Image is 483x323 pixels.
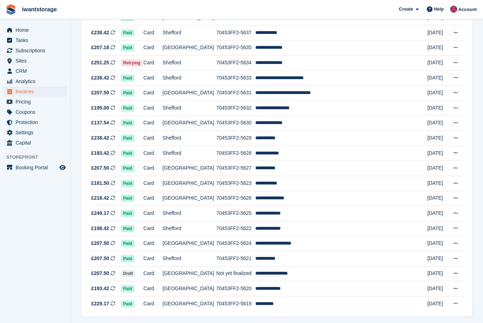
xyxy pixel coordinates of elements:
[58,163,67,172] a: Preview store
[427,70,449,86] td: [DATE]
[216,206,255,221] td: 70453FF2-5625
[91,180,109,187] span: £181.50
[427,296,449,311] td: [DATE]
[144,191,163,206] td: Card
[144,40,163,55] td: Card
[216,281,255,296] td: 70453FF2-5620
[144,251,163,266] td: Card
[144,221,163,236] td: Card
[163,116,216,131] td: [GEOGRAPHIC_DATA]
[6,4,16,15] img: stora-icon-8386f47178a22dfd0bd8f6a31ec36ba5ce8667c1dd55bd0f319d3a0aa187defe.svg
[427,281,449,296] td: [DATE]
[427,176,449,191] td: [DATE]
[144,70,163,86] td: Card
[121,285,134,292] span: Paid
[121,105,134,112] span: Paid
[4,138,67,148] a: menu
[4,87,67,96] a: menu
[163,70,216,86] td: Shefford
[427,55,449,71] td: [DATE]
[16,56,58,66] span: Sites
[144,296,163,311] td: Card
[144,236,163,251] td: Card
[144,55,163,71] td: Card
[216,176,255,191] td: 70453FF2-5623
[216,146,255,161] td: 70453FF2-5628
[16,163,58,172] span: Booking Portal
[427,221,449,236] td: [DATE]
[121,135,134,142] span: Paid
[216,40,255,55] td: 70453FF2-5635
[427,251,449,266] td: [DATE]
[163,40,216,55] td: [GEOGRAPHIC_DATA]
[144,25,163,41] td: Card
[19,4,60,15] a: iwantstorage
[216,101,255,116] td: 70453FF2-5632
[163,266,216,281] td: [GEOGRAPHIC_DATA]
[91,59,109,66] span: £251.25
[121,180,134,187] span: Paid
[16,107,58,117] span: Coupons
[163,281,216,296] td: [GEOGRAPHIC_DATA]
[216,266,255,281] td: Not yet finalized
[216,191,255,206] td: 70453FF2-5626
[4,56,67,66] a: menu
[434,6,444,13] span: Help
[450,6,457,13] img: Jonathan
[4,25,67,35] a: menu
[427,116,449,131] td: [DATE]
[427,191,449,206] td: [DATE]
[427,161,449,176] td: [DATE]
[16,87,58,96] span: Invoices
[121,150,134,157] span: Paid
[216,25,255,41] td: 70453FF2-5637
[163,206,216,221] td: Shefford
[91,44,109,51] span: £207.18
[121,165,134,172] span: Paid
[427,101,449,116] td: [DATE]
[216,161,255,176] td: 70453FF2-5627
[399,6,413,13] span: Create
[4,66,67,76] a: menu
[458,6,477,13] span: Account
[91,164,109,172] span: £207.50
[91,104,109,112] span: £195.00
[216,221,255,236] td: 70453FF2-5622
[144,146,163,161] td: Card
[91,149,109,157] span: £193.42
[427,206,449,221] td: [DATE]
[91,225,109,232] span: £198.42
[163,101,216,116] td: Shefford
[16,66,58,76] span: CRM
[16,25,58,35] span: Home
[121,119,134,127] span: Paid
[91,89,109,96] span: £207.50
[4,117,67,127] a: menu
[163,176,216,191] td: [GEOGRAPHIC_DATA]
[427,146,449,161] td: [DATE]
[427,266,449,281] td: [DATE]
[144,266,163,281] td: Card
[4,97,67,107] a: menu
[16,138,58,148] span: Capital
[91,300,109,307] span: £229.17
[121,240,134,247] span: Paid
[427,25,449,41] td: [DATE]
[144,131,163,146] td: Card
[216,131,255,146] td: 70453FF2-5629
[4,128,67,137] a: menu
[144,116,163,131] td: Card
[216,251,255,266] td: 70453FF2-5621
[121,300,134,307] span: Paid
[163,191,216,206] td: [GEOGRAPHIC_DATA]
[144,176,163,191] td: Card
[91,240,109,247] span: £207.50
[4,35,67,45] a: menu
[91,134,109,142] span: £238.42
[216,86,255,101] td: 70453FF2-5631
[163,251,216,266] td: Shefford
[163,296,216,311] td: [GEOGRAPHIC_DATA]
[121,29,134,36] span: Paid
[163,131,216,146] td: Shefford
[4,76,67,86] a: menu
